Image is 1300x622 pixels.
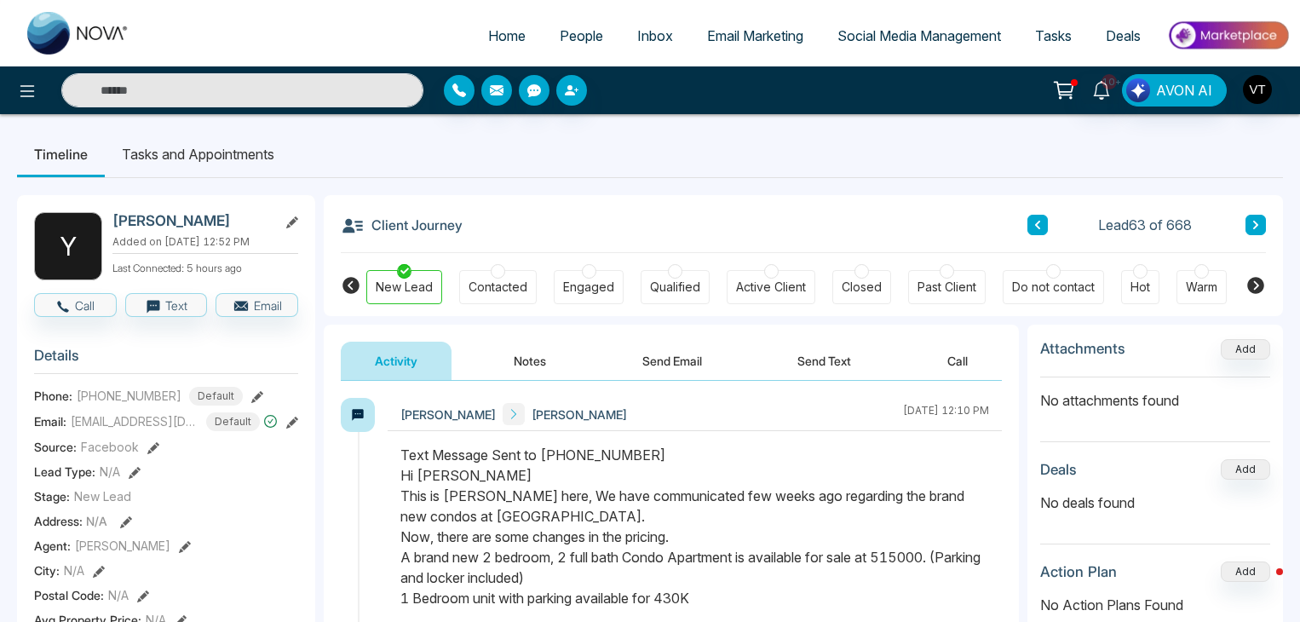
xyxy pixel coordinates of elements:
[34,212,102,280] div: Y
[917,279,976,296] div: Past Client
[1098,215,1192,235] span: Lead 63 of 668
[34,412,66,430] span: Email:
[376,279,433,296] div: New Lead
[105,131,291,177] li: Tasks and Appointments
[763,342,885,380] button: Send Text
[1040,563,1117,580] h3: Action Plan
[1221,459,1270,480] button: Add
[1122,74,1227,107] button: AVON AI
[560,27,603,44] span: People
[341,212,463,238] h3: Client Journey
[125,293,208,317] button: Text
[341,342,452,380] button: Activity
[34,562,60,579] span: City :
[112,257,298,276] p: Last Connected: 5 hours ago
[480,342,580,380] button: Notes
[1018,20,1089,52] a: Tasks
[1089,20,1158,52] a: Deals
[112,212,271,229] h2: [PERSON_NAME]
[34,438,77,456] span: Source:
[34,293,117,317] button: Call
[543,20,620,52] a: People
[820,20,1018,52] a: Social Media Management
[1040,595,1270,615] p: No Action Plans Found
[17,131,105,177] li: Timeline
[637,27,673,44] span: Inbox
[27,12,129,55] img: Nova CRM Logo
[842,279,882,296] div: Closed
[216,293,298,317] button: Email
[34,512,107,530] span: Address:
[1081,74,1122,104] a: 10+
[650,279,700,296] div: Qualified
[34,537,71,555] span: Agent:
[34,347,298,373] h3: Details
[1156,80,1212,101] span: AVON AI
[563,279,614,296] div: Engaged
[81,438,139,456] span: Facebook
[1221,562,1270,582] button: Add
[690,20,820,52] a: Email Marketing
[488,27,526,44] span: Home
[471,20,543,52] a: Home
[1102,74,1117,89] span: 10+
[34,586,104,604] span: Postal Code :
[707,27,803,44] span: Email Marketing
[1126,78,1150,102] img: Lead Flow
[1221,341,1270,355] span: Add
[608,342,736,380] button: Send Email
[206,412,260,431] span: Default
[903,403,989,425] div: [DATE] 12:10 PM
[1243,75,1272,104] img: User Avatar
[1221,339,1270,360] button: Add
[74,487,131,505] span: New Lead
[34,463,95,481] span: Lead Type:
[913,342,1002,380] button: Call
[1012,279,1095,296] div: Do not contact
[64,562,84,579] span: N/A
[1166,16,1290,55] img: Market-place.gif
[469,279,527,296] div: Contacted
[1106,27,1141,44] span: Deals
[1130,279,1150,296] div: Hot
[34,387,72,405] span: Phone:
[75,537,170,555] span: [PERSON_NAME]
[1242,564,1283,605] iframe: Intercom live chat
[837,27,1001,44] span: Social Media Management
[71,412,198,430] span: [EMAIL_ADDRESS][DOMAIN_NAME]
[1040,461,1077,478] h3: Deals
[77,387,181,405] span: [PHONE_NUMBER]
[1035,27,1072,44] span: Tasks
[1186,279,1217,296] div: Warm
[100,463,120,481] span: N/A
[620,20,690,52] a: Inbox
[1040,492,1270,513] p: No deals found
[736,279,806,296] div: Active Client
[1040,377,1270,411] p: No attachments found
[532,406,627,423] span: [PERSON_NAME]
[86,514,107,528] span: N/A
[1040,340,1125,357] h3: Attachments
[112,234,298,250] p: Added on [DATE] 12:52 PM
[34,487,70,505] span: Stage:
[400,406,496,423] span: [PERSON_NAME]
[108,586,129,604] span: N/A
[189,387,243,406] span: Default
